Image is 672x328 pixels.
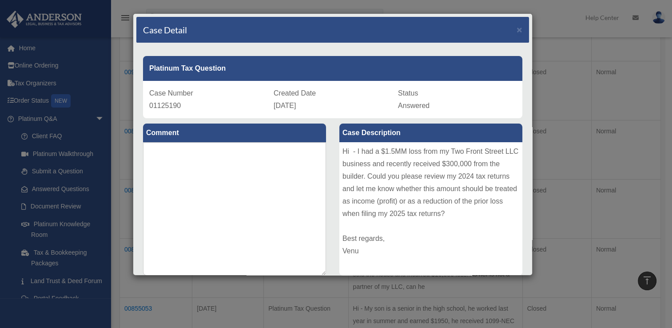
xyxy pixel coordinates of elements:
[274,89,316,97] span: Created Date
[398,102,429,109] span: Answered
[143,24,187,36] h4: Case Detail
[143,56,522,81] div: Platinum Tax Question
[398,89,418,97] span: Status
[149,89,193,97] span: Case Number
[339,142,522,276] div: Hi - I had a $1.5MM loss from my Two Front Street LLC business and recently received $300,000 fro...
[517,24,522,35] span: ×
[517,25,522,34] button: Close
[339,124,522,142] label: Case Description
[149,102,181,109] span: 01125190
[143,124,326,142] label: Comment
[274,102,296,109] span: [DATE]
